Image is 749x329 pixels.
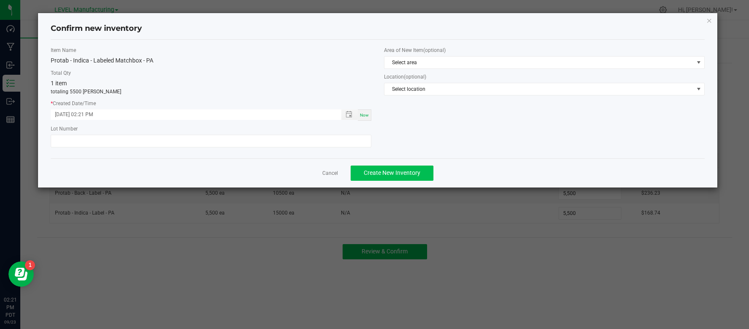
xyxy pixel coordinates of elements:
[51,80,67,87] span: 1 item
[51,100,371,107] label: Created Date/Time
[423,47,446,53] span: (optional)
[51,88,371,95] p: totaling 5500 [PERSON_NAME]
[51,125,371,133] label: Lot Number
[8,261,34,287] iframe: Resource center
[384,46,705,54] label: Area of New Item
[51,46,371,54] label: Item Name
[51,23,704,34] h4: Confirm new inventory
[51,69,371,77] label: Total Qty
[360,113,369,117] span: Now
[384,83,705,95] span: NO DATA FOUND
[384,57,694,68] span: Select area
[404,74,426,80] span: (optional)
[351,166,433,181] button: Create New Inventory
[364,169,420,176] span: Create New Inventory
[341,109,358,120] span: Toggle popup
[384,73,705,81] label: Location
[51,56,371,65] div: Protab - Indica - Labeled Matchbox - PA
[51,109,332,120] input: Created Datetime
[25,260,35,270] iframe: Resource center unread badge
[322,170,338,177] a: Cancel
[384,83,694,95] span: Select location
